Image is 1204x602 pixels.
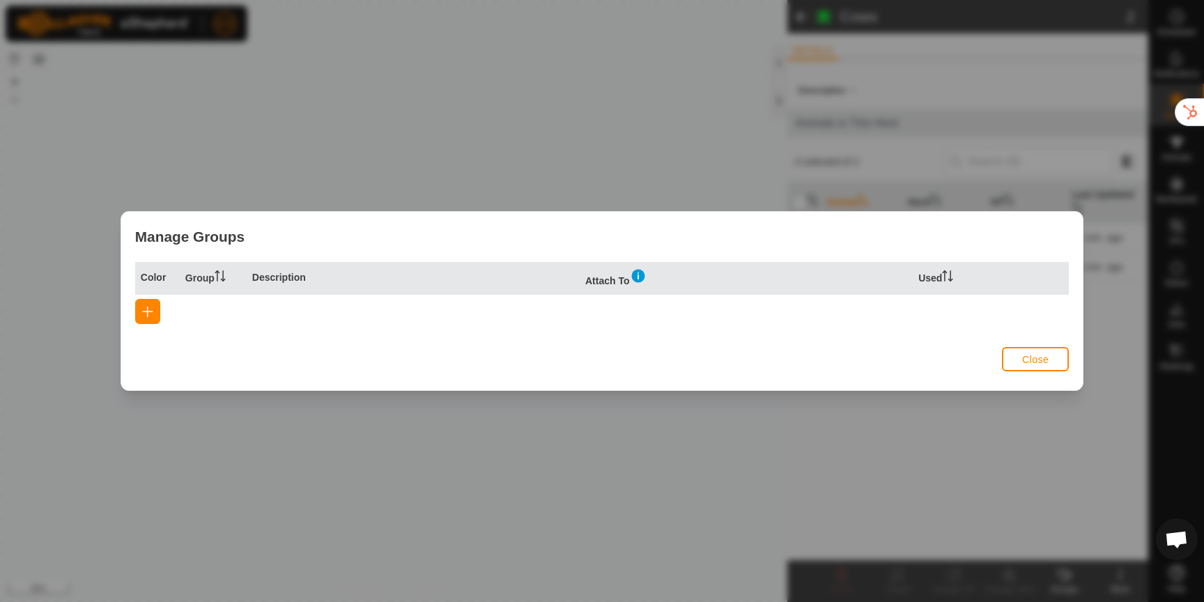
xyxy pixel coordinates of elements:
[121,212,1083,261] div: Manage Groups
[913,262,980,295] th: Used
[135,262,180,295] th: Color
[630,268,647,284] img: information
[247,262,580,295] th: Description
[1022,354,1049,365] span: Close
[180,262,247,295] th: Group
[580,262,913,295] th: Attach To
[1156,518,1198,560] div: Open chat
[1002,347,1069,371] button: Close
